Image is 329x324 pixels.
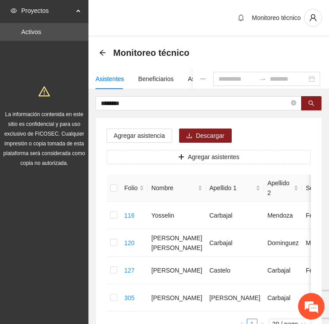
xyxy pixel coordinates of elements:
[206,229,264,257] td: Carbajal
[206,175,264,202] th: Apellido 1
[138,74,174,84] div: Beneficiarios
[304,9,322,27] button: user
[206,257,264,284] td: Castelo
[96,74,124,84] div: Asistentes
[148,257,206,284] td: [PERSON_NAME]
[178,154,184,161] span: plus
[148,175,206,202] th: Nombre
[148,284,206,312] td: [PERSON_NAME]
[193,69,213,89] button: ellipsis
[124,294,134,301] a: 305
[107,129,172,143] button: Agregar asistencia
[148,229,206,257] td: [PERSON_NAME] [PERSON_NAME]
[291,100,296,105] span: close-circle
[38,86,50,97] span: warning
[188,74,219,84] div: Asistencias
[196,131,225,141] span: Descargar
[301,96,321,110] button: search
[113,46,189,60] span: Monitoreo técnico
[121,175,148,202] th: Folio
[234,11,248,25] button: bell
[200,76,206,82] span: ellipsis
[179,129,232,143] button: downloadDescargar
[4,111,85,166] span: La información contenida en este sitio es confidencial y para uso exclusivo de FICOSEC. Cualquier...
[21,2,73,20] span: Proyectos
[124,183,138,193] span: Folio
[234,14,248,21] span: bell
[145,4,166,26] div: Minimizar ventana de chat en vivo
[264,202,302,229] td: Mendoza
[291,99,296,108] span: close-circle
[206,202,264,229] td: Carbajal
[124,212,134,219] a: 116
[186,133,192,140] span: download
[264,229,302,257] td: Dominguez
[264,284,302,312] td: Carbajal
[210,183,254,193] span: Apellido 1
[21,28,41,35] a: Activos
[306,183,325,193] span: Sexo
[124,239,134,246] a: 120
[51,109,122,199] span: Estamos en línea.
[151,183,195,193] span: Nombre
[259,75,266,82] span: to
[308,100,314,107] span: search
[252,14,301,21] span: Monitoreo técnico
[188,152,240,162] span: Agregar asistentes
[107,150,311,164] button: plusAgregar asistentes
[99,49,106,56] span: arrow-left
[11,8,17,14] span: eye
[114,131,165,141] span: Agregar asistencia
[4,223,168,254] textarea: Escriba su mensaje y pulse “Intro”
[124,267,134,274] a: 127
[259,75,266,82] span: swap-right
[264,175,302,202] th: Apellido 2
[148,202,206,229] td: Yosselin
[305,14,321,22] span: user
[99,49,106,57] div: Back
[206,284,264,312] td: [PERSON_NAME]
[268,178,292,198] span: Apellido 2
[46,45,149,57] div: Chatee con nosotros ahora
[264,257,302,284] td: Carbajal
